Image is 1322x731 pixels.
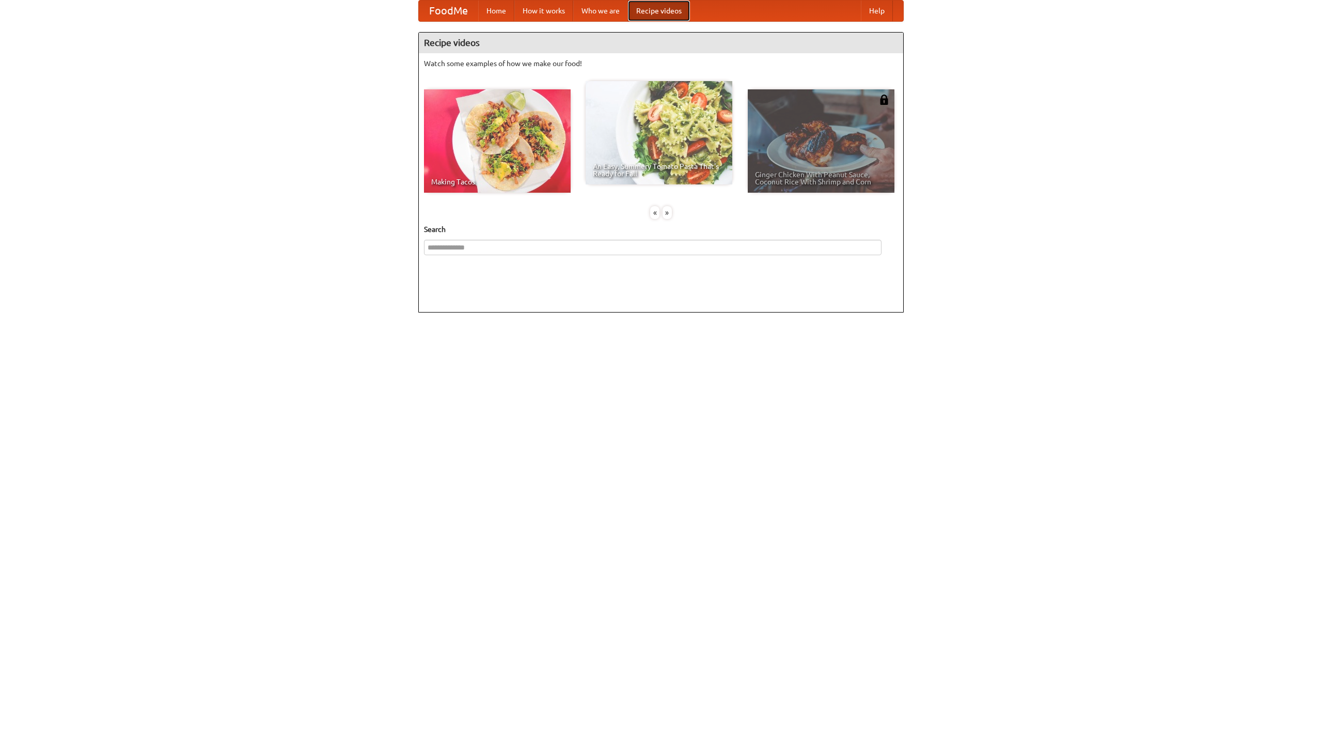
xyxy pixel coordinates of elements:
a: Who we are [573,1,628,21]
a: How it works [514,1,573,21]
p: Watch some examples of how we make our food! [424,58,898,69]
h5: Search [424,224,898,235]
a: An Easy, Summery Tomato Pasta That's Ready for Fall [586,81,732,184]
a: Help [861,1,893,21]
a: FoodMe [419,1,478,21]
h4: Recipe videos [419,33,903,53]
img: 483408.png [879,95,889,105]
a: Making Tacos [424,89,571,193]
a: Home [478,1,514,21]
span: An Easy, Summery Tomato Pasta That's Ready for Fall [593,163,725,177]
div: « [650,206,659,219]
div: » [663,206,672,219]
span: Making Tacos [431,178,563,185]
a: Recipe videos [628,1,690,21]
